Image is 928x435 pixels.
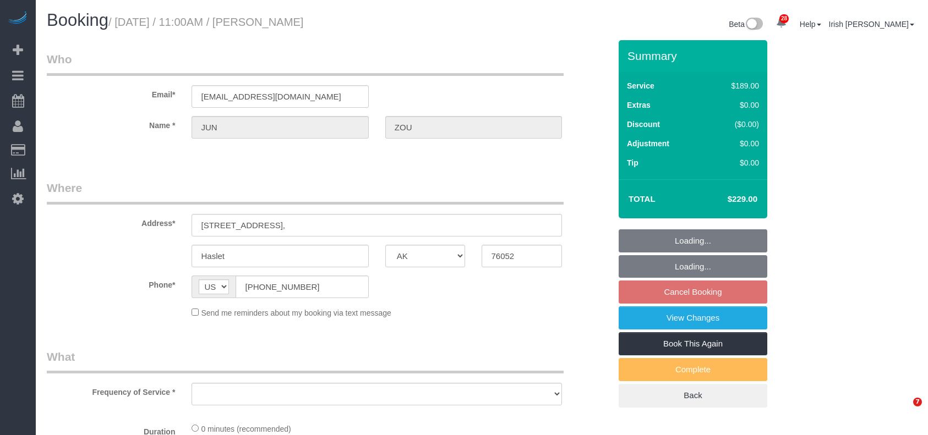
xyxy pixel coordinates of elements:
a: Back [619,384,767,407]
h3: Summary [627,49,762,62]
legend: Who [47,51,564,76]
a: Help [800,20,821,29]
a: Irish [PERSON_NAME] [829,20,914,29]
input: Last Name* [385,116,562,139]
legend: Where [47,180,564,205]
label: Address* [39,214,183,229]
label: Service [627,80,654,91]
label: Email* [39,85,183,100]
div: $0.00 [708,100,759,111]
h4: $229.00 [695,195,757,204]
div: $0.00 [708,157,759,168]
a: Beta [729,20,763,29]
span: 7 [913,398,922,406]
span: 0 minutes (recommended) [201,425,291,433]
span: Booking [47,10,108,30]
input: Email* [192,85,368,108]
label: Phone* [39,276,183,290]
div: ($0.00) [708,119,759,130]
input: City* [192,245,368,267]
input: First Name* [192,116,368,139]
input: Phone* [236,276,368,298]
legend: What [47,349,564,373]
iframe: Intercom live chat [891,398,917,424]
strong: Total [629,194,656,203]
label: Tip [627,157,638,168]
div: $0.00 [708,138,759,149]
input: Zip Code* [482,245,562,267]
small: / [DATE] / 11:00AM / [PERSON_NAME] [108,16,303,28]
img: New interface [745,18,763,32]
a: 28 [771,11,792,35]
span: Send me reminders about my booking via text message [201,309,391,317]
a: Book This Again [619,332,767,355]
img: Automaid Logo [7,11,29,26]
label: Adjustment [627,138,669,149]
label: Frequency of Service * [39,383,183,398]
a: View Changes [619,306,767,329]
label: Extras [627,100,651,111]
div: $189.00 [708,80,759,91]
label: Name * [39,116,183,131]
label: Discount [627,119,660,130]
span: 28 [779,14,789,23]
